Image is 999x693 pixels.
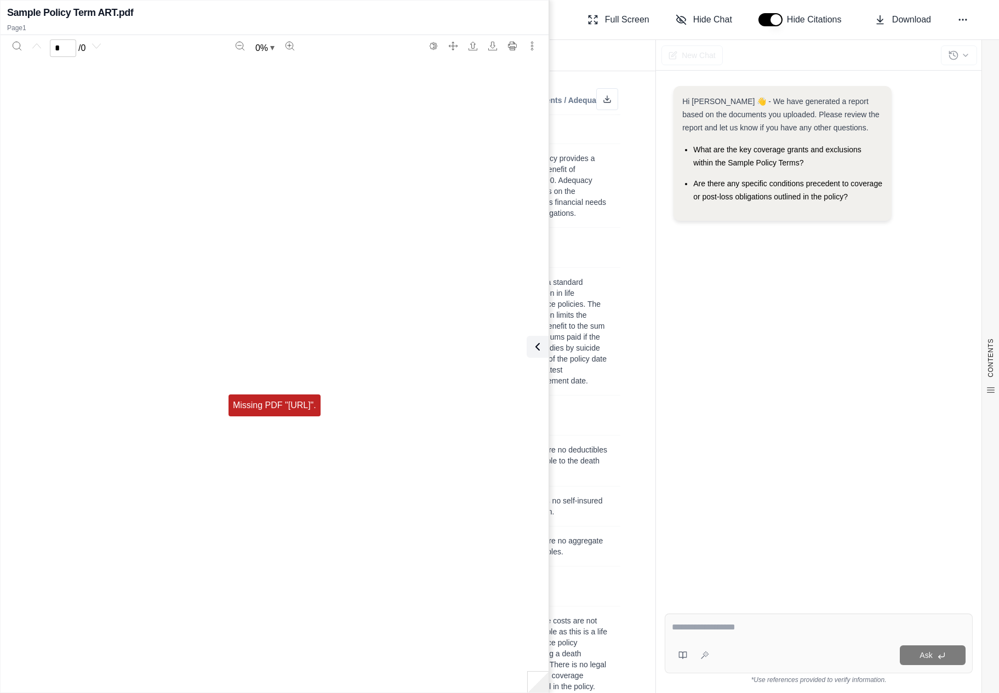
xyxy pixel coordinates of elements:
button: Open file [464,37,482,55]
span: There are no aggregate deductibles. [522,536,603,556]
button: Print [504,37,521,55]
button: Hide Chat [671,9,737,31]
button: Ask [900,645,966,665]
button: Zoom in [281,37,299,55]
span: Defense costs are not applicable as this is a life insurance policy providing a death benefit. Th... [522,616,607,691]
span: Hi [PERSON_NAME] 👋 - We have generated a report based on the documents you uploaded. Please revie... [682,97,880,132]
div: Missing PDF "[URL]". [229,394,321,416]
span: There are no deductibles applicable to the death benefit. [522,445,607,476]
button: Download as Excel [596,88,618,110]
span: What are the key coverage grants and exclusions within the Sample Policy Terms? [693,145,861,167]
span: Download [892,13,931,26]
button: Switch to the dark theme [425,37,442,55]
span: Full Screen [605,13,649,26]
span: 0 % [255,42,268,55]
span: This is a standard exclusion in life insurance policies. The exclusion limits the death benefit t... [522,278,607,385]
span: CONTENTS [986,339,995,377]
span: Hide Chat [693,13,732,26]
p: Page 1 [7,24,542,32]
h2: Sample Policy Term ART.pdf [7,5,133,20]
button: Previous page [28,37,45,55]
button: Full Screen [583,9,654,31]
button: Next page [88,37,105,55]
span: There is no self-insured retention. [522,496,602,516]
span: Ask [920,651,932,660]
span: / 0 [78,42,85,55]
button: Full screen [444,37,462,55]
button: Search [8,37,26,55]
button: Download [484,37,501,55]
span: Hide Citations [787,13,848,26]
span: The policy provides a death benefit of $500,000. Adequacy depends on the insured's financial need... [522,154,606,217]
input: Enter a page number [50,39,76,57]
span: Comments / Adequacy [522,96,604,105]
div: *Use references provided to verify information. [665,673,973,684]
button: More actions [523,37,541,55]
button: Download [870,9,935,31]
button: Zoom out [231,37,249,55]
span: Are there any specific conditions precedent to coverage or post-loss obligations outlined in the ... [693,179,882,201]
button: Zoom document [251,39,279,57]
